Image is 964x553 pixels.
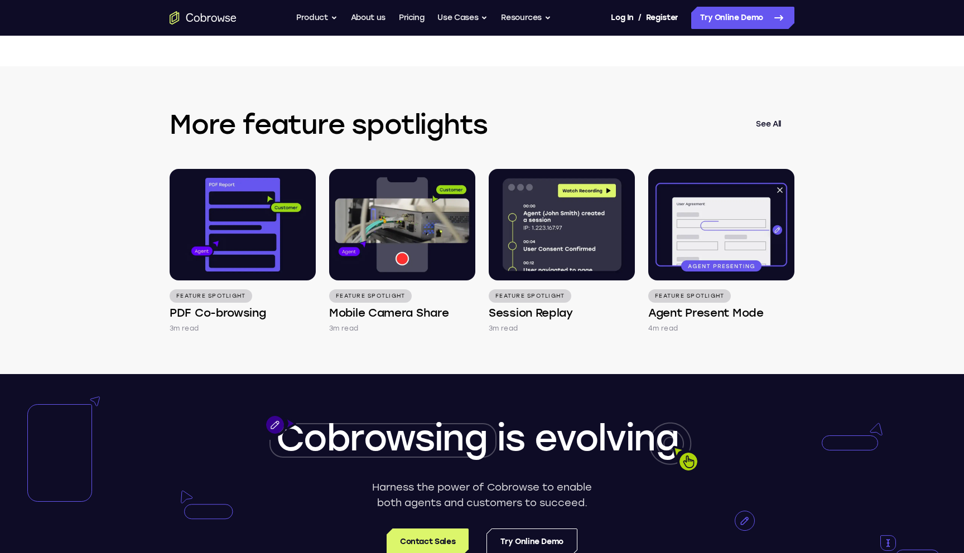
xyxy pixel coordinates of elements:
[489,169,635,334] a: Feature Spotlight Session Replay 3m read
[329,323,358,334] p: 3m read
[534,416,678,459] span: evolving
[638,11,642,25] span: /
[648,323,678,334] p: 4m read
[170,169,316,280] img: PDF Co-browsing
[170,11,237,25] a: Go to the home page
[648,169,794,334] a: Feature Spotlight Agent Present Mode 4m read
[329,289,412,303] p: Feature Spotlight
[351,7,385,29] a: About us
[329,305,449,321] h4: Mobile Camera Share
[489,305,573,321] h4: Session Replay
[648,169,794,280] img: Agent Present Mode
[648,305,764,321] h4: Agent Present Mode
[368,479,596,511] p: Harness the power of Cobrowse to enable both agents and customers to succeed.
[329,169,475,334] a: Feature Spotlight Mobile Camera Share 3m read
[489,323,518,334] p: 3m read
[646,7,678,29] a: Register
[437,7,488,29] button: Use Cases
[399,7,425,29] a: Pricing
[170,289,252,303] p: Feature Spotlight
[170,323,199,334] p: 3m read
[611,7,633,29] a: Log In
[170,169,316,334] a: Feature Spotlight PDF Co-browsing 3m read
[170,106,743,142] h3: More feature spotlights
[489,289,571,303] p: Feature Spotlight
[296,7,338,29] button: Product
[501,7,551,29] button: Resources
[743,111,794,138] a: See All
[648,289,731,303] p: Feature Spotlight
[329,169,475,280] img: Mobile Camera Share
[276,416,487,459] span: Cobrowsing
[489,169,635,280] img: Session Replay
[691,7,794,29] a: Try Online Demo
[170,305,266,321] h4: PDF Co-browsing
